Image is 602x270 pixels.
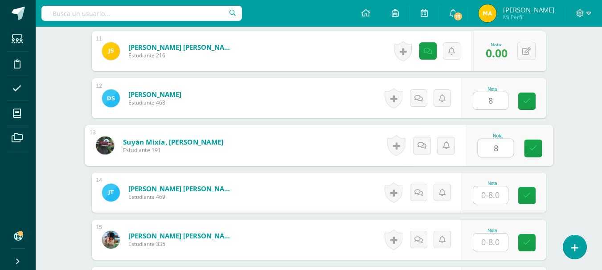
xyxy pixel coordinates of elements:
div: Nota [477,133,518,138]
a: [PERSON_NAME] [PERSON_NAME] [128,231,235,240]
div: Nota [473,228,512,233]
input: Busca un usuario... [41,6,242,21]
span: Estudiante 335 [128,240,235,248]
span: Estudiante 191 [123,146,223,154]
span: Estudiante 469 [128,193,235,201]
img: f37fd15727e0525d55c23fe8c517aff6.png [102,89,120,107]
div: Nota [473,181,512,186]
input: 0-8.0 [473,234,508,251]
img: a03753494099de453898ddb7347f3a4e.png [479,4,496,22]
img: 5ed6661d99e9484beafbadf9487473b9.png [102,231,120,249]
span: Mi Perfil [503,13,554,21]
span: 13 [453,12,463,21]
div: Nota: [486,41,508,48]
img: 4b6ad2293fb714bf408f517bcbe328f3.png [96,136,114,154]
span: 0.00 [486,45,508,60]
span: Estudiante 468 [128,99,181,106]
input: 0-8.0 [473,186,508,204]
a: Suyán Mixía, [PERSON_NAME] [123,137,223,146]
input: 0-8.0 [473,92,508,109]
input: 0-8.0 [478,139,513,157]
img: fba8cde3547fe2c6aa089da12d14a59e.png [102,42,120,60]
span: [PERSON_NAME] [503,5,554,14]
span: Estudiante 216 [128,52,235,59]
a: [PERSON_NAME] [PERSON_NAME] [128,184,235,193]
img: 292f142f77ab0d270b73eda0274c3d69.png [102,184,120,201]
div: Nota [473,87,512,92]
a: [PERSON_NAME] [PERSON_NAME] [128,43,235,52]
a: [PERSON_NAME] [128,90,181,99]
